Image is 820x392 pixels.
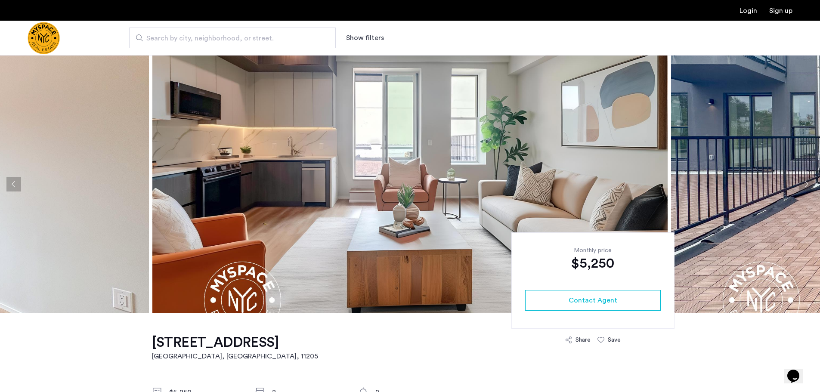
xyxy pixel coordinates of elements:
img: apartment [152,55,668,313]
a: Cazamio Logo [28,22,60,54]
div: Save [608,336,621,344]
button: Next apartment [799,177,814,191]
h1: [STREET_ADDRESS] [152,334,318,351]
div: $5,250 [525,255,661,272]
a: [STREET_ADDRESS][GEOGRAPHIC_DATA], [GEOGRAPHIC_DATA], 11205 [152,334,318,361]
button: Show or hide filters [346,33,384,43]
span: Search by city, neighborhood, or street. [146,33,312,43]
div: Monthly price [525,246,661,255]
img: logo [28,22,60,54]
a: Login [740,7,757,14]
div: Share [576,336,591,344]
input: Apartment Search [129,28,336,48]
iframe: chat widget [784,358,811,383]
span: Contact Agent [569,295,617,306]
h2: [GEOGRAPHIC_DATA], [GEOGRAPHIC_DATA] , 11205 [152,351,318,361]
a: Registration [769,7,792,14]
button: Previous apartment [6,177,21,191]
button: button [525,290,661,311]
